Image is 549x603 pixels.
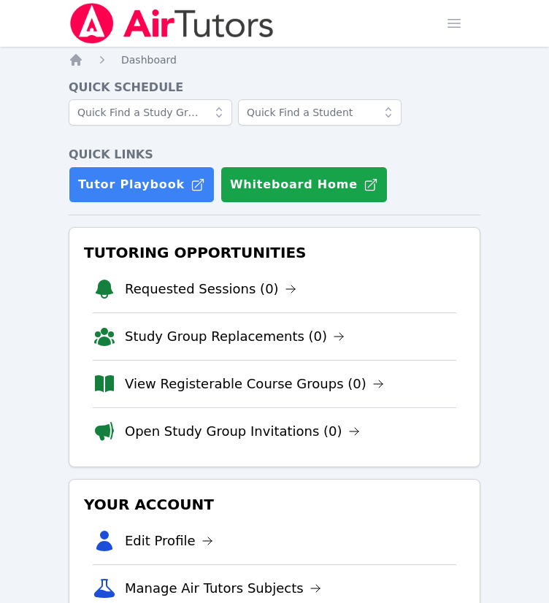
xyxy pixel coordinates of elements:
[125,531,213,551] a: Edit Profile
[69,53,480,67] nav: Breadcrumb
[125,578,321,599] a: Manage Air Tutors Subjects
[125,326,345,347] a: Study Group Replacements (0)
[121,53,177,67] a: Dashboard
[69,146,480,164] h4: Quick Links
[69,3,275,44] img: Air Tutors
[125,374,384,394] a: View Registerable Course Groups (0)
[69,79,480,96] h4: Quick Schedule
[81,239,468,266] h3: Tutoring Opportunities
[125,421,360,442] a: Open Study Group Invitations (0)
[121,54,177,66] span: Dashboard
[220,166,388,203] button: Whiteboard Home
[69,99,232,126] input: Quick Find a Study Group
[81,491,468,518] h3: Your Account
[69,166,215,203] a: Tutor Playbook
[125,279,296,299] a: Requested Sessions (0)
[238,99,402,126] input: Quick Find a Student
